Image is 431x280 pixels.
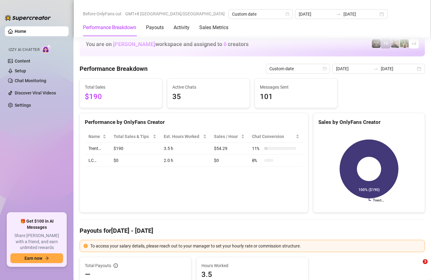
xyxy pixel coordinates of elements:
[210,131,248,143] th: Sales / Hour
[199,24,228,31] div: Sales Metrics
[174,24,189,31] div: Activity
[83,24,136,31] div: Performance Breakdown
[86,41,249,48] h1: You are on workspace and assigned to creators
[15,103,31,108] a: Settings
[110,143,160,155] td: $190
[373,66,378,71] span: to
[146,24,164,31] div: Payouts
[15,68,26,73] a: Setup
[85,118,303,126] div: Performance by OnlyFans Creator
[85,91,157,103] span: $190
[391,39,399,48] img: LC
[172,84,245,90] span: Active Chats
[286,12,289,16] span: calendar
[336,12,341,17] span: to
[252,133,294,140] span: Chat Conversion
[15,29,26,34] a: Home
[383,40,388,47] span: TR
[88,133,101,140] span: Name
[80,64,148,73] h4: Performance Breakdown
[210,143,248,155] td: $54.29
[372,39,380,48] img: Trent
[125,9,225,18] span: GMT+8 [GEOGRAPHIC_DATA]/[GEOGRAPHIC_DATA]
[373,198,384,203] text: Trent…
[252,157,262,164] span: 0 %
[260,84,332,90] span: Messages Sent
[318,118,420,126] div: Sales by OnlyFans Creator
[260,91,332,103] span: 101
[42,44,51,53] img: AI Chatter
[248,131,303,143] th: Chat Conversion
[172,91,245,103] span: 35
[232,10,289,19] span: Custom date
[24,256,42,261] span: Earn now
[45,256,49,260] span: arrow-right
[201,262,303,269] span: Hours Worked
[85,270,91,279] span: —
[10,233,63,251] span: Share [PERSON_NAME] with a friend, and earn unlimited rewards
[201,270,303,279] span: 3.5
[110,131,160,143] th: Total Sales & Tips
[160,155,210,167] td: 2.0 h
[15,90,56,95] a: Discover Viral Videos
[80,226,425,235] h4: Payouts for [DATE] - [DATE]
[85,262,111,269] span: Total Payouts
[223,41,227,47] span: 8
[114,133,151,140] span: Total Sales & Tips
[84,244,88,248] span: exclamation-circle
[411,40,416,47] span: + 4
[85,155,110,167] td: LC…
[269,64,326,73] span: Custom date
[15,78,46,83] a: Chat Monitoring
[164,133,202,140] div: Est. Hours Worked
[373,66,378,71] span: swap-right
[343,11,378,17] input: End date
[336,12,341,17] span: swap-right
[9,47,39,53] span: Izzy AI Chatter
[423,259,428,264] span: 3
[15,59,30,63] a: Content
[323,67,327,71] span: calendar
[110,155,160,167] td: $0
[336,65,371,72] input: Start date
[113,41,155,47] span: [PERSON_NAME]
[160,143,210,155] td: 3.5 h
[400,39,409,48] img: Nathaniel
[114,263,118,268] span: info-circle
[10,253,63,263] button: Earn nowarrow-right
[85,131,110,143] th: Name
[90,243,421,249] div: To access your salary details, please reach out to your manager to set your hourly rate or commis...
[85,84,157,90] span: Total Sales
[410,259,425,274] iframe: Intercom live chat
[252,145,262,152] span: 11 %
[83,9,122,18] span: Before OnlyFans cut
[214,133,240,140] span: Sales / Hour
[210,155,248,167] td: $0
[10,218,63,230] span: 🎁 Get $100 in AI Messages
[299,11,334,17] input: Start date
[5,15,51,21] img: logo-BBDzfeDw.svg
[85,143,110,155] td: Trent…
[381,65,416,72] input: End date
